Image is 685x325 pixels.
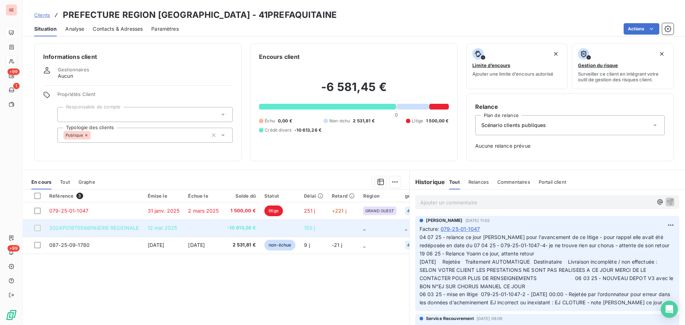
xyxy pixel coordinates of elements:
span: +99 [7,245,20,252]
div: Statut [264,193,295,199]
span: [PERSON_NAME] [426,217,463,224]
span: 9 j [304,242,310,248]
span: [DATE] 09:09 [477,316,503,321]
div: generalAccountId [405,193,447,199]
span: 2 531,81 € [353,118,375,124]
h6: Encours client [259,52,300,61]
span: 2 531,81 € [227,242,256,249]
span: Scénario clients publiques [481,122,546,129]
h2: -6 581,45 € [259,80,448,101]
span: _ [405,225,407,231]
span: 2 mars 2025 [188,208,219,214]
span: Clients [34,12,50,18]
span: GRAND OUEST [365,209,394,213]
div: Open Intercom Messenger [661,301,678,318]
button: Gestion du risqueSurveiller ce client en intégrant votre outil de gestion des risques client. [572,44,674,89]
span: 41100004 [407,243,425,247]
span: 31 janv. 2025 [148,208,180,214]
span: Limite d’encours [472,62,510,68]
h6: Relance [475,102,665,111]
span: Litige [412,118,423,124]
button: Limite d’encoursAjouter une limite d’encours autorisé [466,44,568,89]
span: 04 07 25 - relance ce jour [PERSON_NAME] pour l'avancement de ce litige - pour rappel elle avait ... [420,234,669,248]
span: Surveiller ce client en intégrant votre outil de gestion des risques client. [578,71,668,82]
span: Service Recouvrement [426,315,474,322]
span: 150 j [304,225,315,231]
span: Tout [449,179,460,185]
div: SE [6,4,17,16]
span: Ajouter une limite d’encours autorisé [472,71,553,77]
span: [DATE] [148,242,164,248]
span: Analyse [65,25,84,32]
span: Portail client [539,179,566,185]
span: Aucun [58,72,73,80]
span: 251 j [304,208,315,214]
span: Non-échu [329,118,350,124]
h3: PREFECTURE REGION [GEOGRAPHIC_DATA] - 41PREFAQUITAINE [63,9,337,21]
span: [DATE] 11:02 [466,218,490,223]
div: Référence [49,193,139,199]
a: Clients [34,11,50,19]
span: Propriétés Client [57,91,233,101]
button: Actions [624,23,659,35]
span: 1 500,00 € [426,118,449,124]
span: Situation [34,25,57,32]
div: Émise le [148,193,180,199]
span: 3 [76,193,83,199]
span: 1 500,00 € [227,207,256,214]
span: _ [363,225,365,231]
span: En cours [31,179,51,185]
span: Gestionnaires [58,67,89,72]
span: litige [264,205,283,216]
span: [DATE] [188,242,205,248]
span: non-échue [264,240,295,250]
span: +99 [7,68,20,75]
span: 0 [395,112,398,118]
span: +221 j [332,208,346,214]
span: 2024P018T0586PAIERIE REGIONALE [49,225,139,231]
span: -10 613,26 € [227,224,256,232]
span: _ [363,242,365,248]
div: Région [363,193,396,199]
span: -10 613,26 € [294,127,321,133]
span: -21 j [332,242,342,248]
span: 079-25-01-1047 [441,225,480,233]
span: 1 [13,83,20,89]
span: Aucune relance prévue [475,142,665,149]
span: 087-25-09-1780 [49,242,90,248]
span: Gestion du risque [578,62,618,68]
h6: Informations client [43,52,233,61]
span: Paramètres [151,25,179,32]
h6: Historique [410,178,445,186]
img: Logo LeanPay [6,309,17,321]
div: Échue le [188,193,219,199]
span: Publique [66,133,83,137]
div: Solde dû [227,193,256,199]
span: 41100004 [407,209,425,213]
span: Facture : [420,225,439,233]
span: Échu [265,118,275,124]
div: Retard [332,193,355,199]
span: Contacts & Adresses [93,25,143,32]
span: Commentaires [497,179,530,185]
input: Ajouter une valeur [64,111,69,118]
span: Crédit divers [265,127,291,133]
span: 0,00 € [278,118,292,124]
div: Délai [304,193,323,199]
span: Graphe [78,179,95,185]
span: Relances [468,179,489,185]
span: 079-25-01-1047 [49,208,88,214]
input: Ajouter une valeur [91,132,96,138]
span: 12 mai 2025 [148,225,177,231]
span: Tout [60,179,70,185]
